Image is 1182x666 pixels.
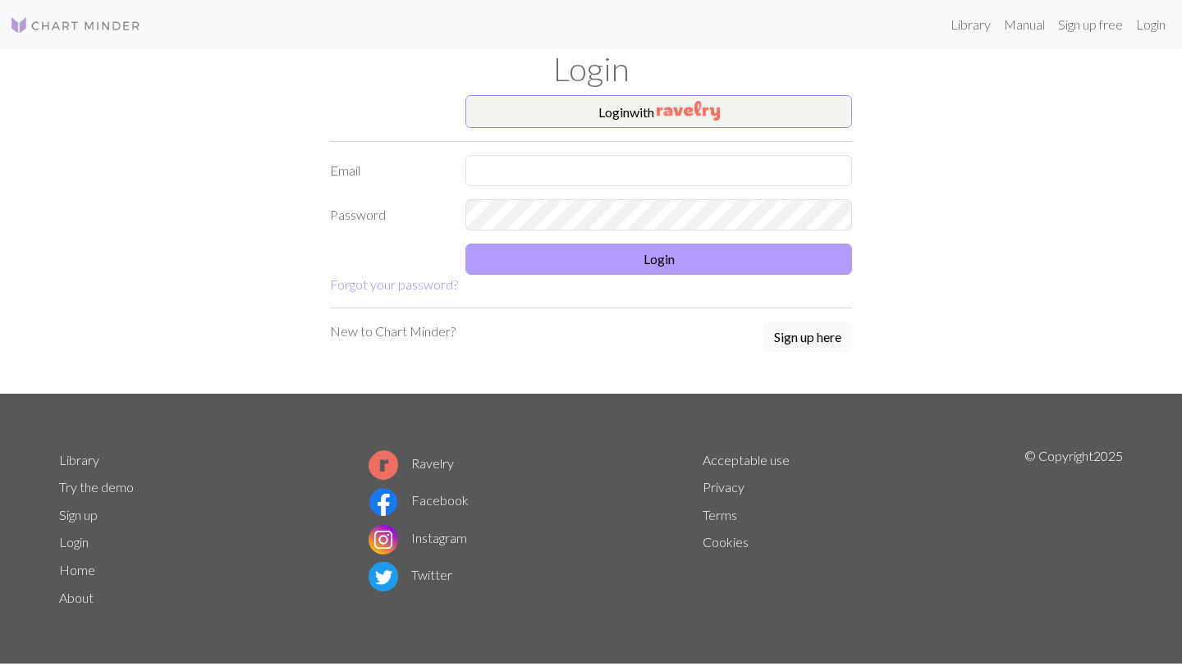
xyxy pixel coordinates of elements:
[703,452,790,468] a: Acceptable use
[369,455,454,471] a: Ravelry
[320,199,456,230] label: Password
[330,276,458,292] a: Forgot your password?
[369,530,467,545] a: Instagram
[703,507,737,522] a: Terms
[1129,8,1172,41] a: Login
[49,49,1133,89] h1: Login
[320,155,456,186] label: Email
[1024,446,1123,612] p: © Copyright 2025
[465,244,852,275] button: Login
[369,450,398,480] img: Ravelry logo
[59,590,94,605] a: About
[59,507,98,522] a: Sign up
[330,322,456,341] p: New to Chart Minder?
[703,479,744,495] a: Privacy
[59,452,99,468] a: Library
[59,479,134,495] a: Try the demo
[59,534,89,550] a: Login
[369,567,452,582] a: Twitter
[369,562,398,591] img: Twitter logo
[59,562,95,577] a: Home
[944,8,997,41] a: Library
[657,101,720,121] img: Ravelry
[1051,8,1129,41] a: Sign up free
[763,322,852,353] button: Sign up here
[369,487,398,517] img: Facebook logo
[703,534,749,550] a: Cookies
[465,95,852,128] button: Loginwith
[369,492,469,508] a: Facebook
[10,16,141,35] img: Logo
[369,525,398,554] img: Instagram logo
[997,8,1051,41] a: Manual
[763,322,852,354] a: Sign up here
